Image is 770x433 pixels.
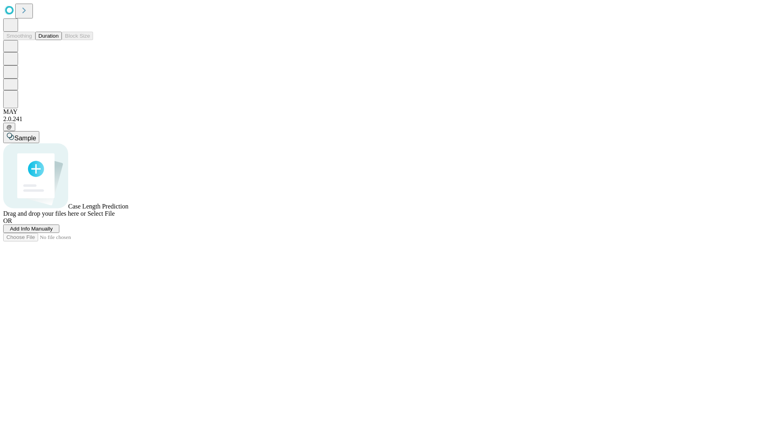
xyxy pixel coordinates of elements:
[3,123,15,131] button: @
[6,124,12,130] span: @
[3,131,39,143] button: Sample
[62,32,93,40] button: Block Size
[3,108,767,115] div: MAY
[87,210,115,217] span: Select File
[3,115,767,123] div: 2.0.241
[35,32,62,40] button: Duration
[14,135,36,142] span: Sample
[3,210,86,217] span: Drag and drop your files here or
[3,32,35,40] button: Smoothing
[3,225,59,233] button: Add Info Manually
[68,203,128,210] span: Case Length Prediction
[10,226,53,232] span: Add Info Manually
[3,217,12,224] span: OR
